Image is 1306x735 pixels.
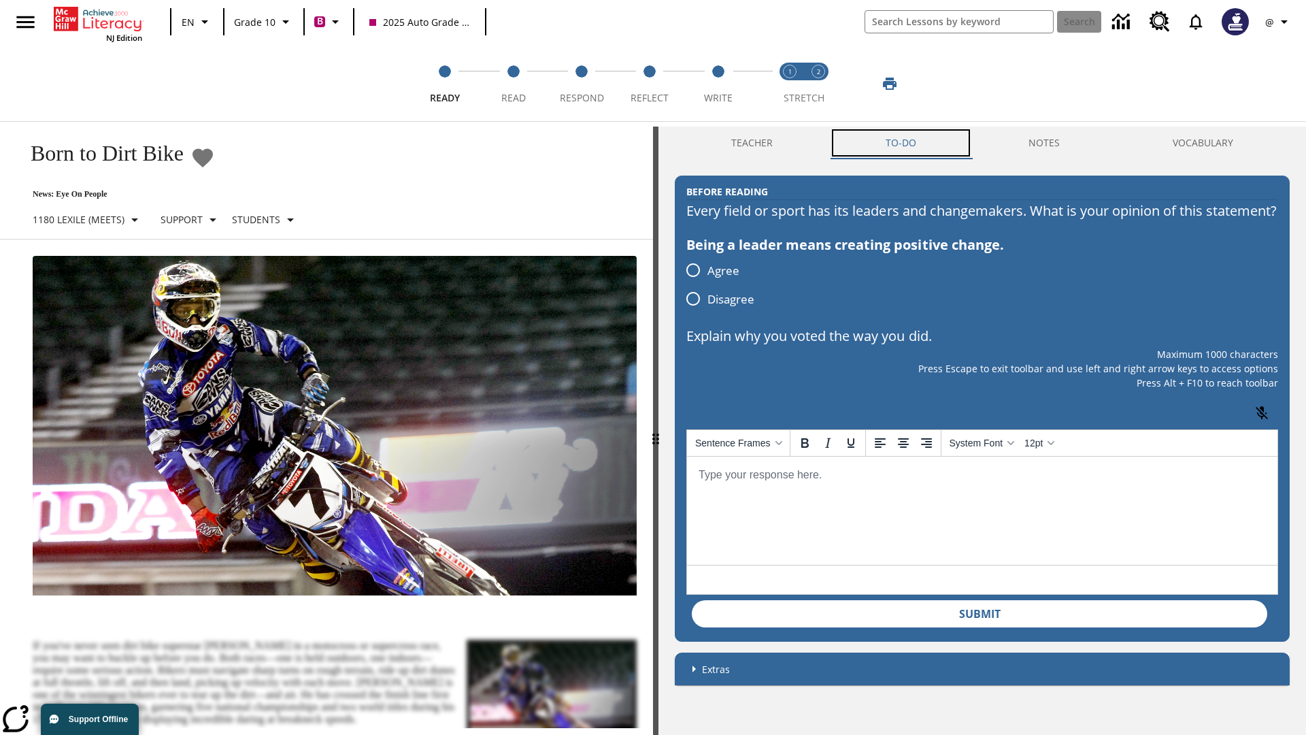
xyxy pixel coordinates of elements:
[686,234,1278,256] div: Being a leader means creating positive change.
[54,4,142,43] div: Home
[16,141,184,166] h1: Born to Dirt Bike
[707,262,739,280] span: Agree
[1178,4,1213,39] a: Notifications
[690,431,787,455] button: Sentence Frames
[679,46,758,121] button: Write step 5 of 5
[1019,431,1059,455] button: Font sizes
[631,91,669,104] span: Reflect
[317,13,323,30] span: B
[501,91,526,104] span: Read
[686,256,765,313] div: poll
[788,67,792,76] text: 1
[16,189,304,199] p: News: Eye On People
[950,438,1003,448] span: System Font
[707,291,754,308] span: Disagree
[686,376,1278,390] p: Press Alt + F10 to reach toolbar
[702,662,730,676] p: Extras
[182,15,195,29] span: EN
[155,208,227,232] button: Scaffolds, Support
[309,10,349,34] button: Boost Class color is violet red. Change class color
[27,208,148,232] button: Select Lexile, 1180 Lexile (Meets)
[430,91,460,104] span: Ready
[1257,10,1301,34] button: Profile/Settings
[5,2,46,42] button: Open side menu
[1213,4,1257,39] button: Select a new avatar
[161,212,203,227] p: Support
[1104,3,1141,41] a: Data Center
[675,653,1290,685] div: Extras
[695,438,771,448] span: Sentence Frames
[1141,3,1178,40] a: Resource Center, Will open in new tab
[686,325,1278,347] p: Explain why you voted the way you did.
[653,127,658,735] div: Press Enter or Spacebar and then press right and left arrow keys to move the slider
[658,127,1306,735] div: activity
[610,46,689,121] button: Reflect step 4 of 5
[405,46,484,121] button: Ready step 1 of 5
[973,127,1117,159] button: NOTES
[770,46,809,121] button: Stretch Read step 1 of 2
[793,431,816,455] button: Bold
[869,431,892,455] button: Align left
[227,208,304,232] button: Select Student
[704,91,733,104] span: Write
[687,457,1277,565] iframe: Rich Text Area. Press ALT-0 for help.
[686,200,1278,222] div: Every field or sport has its leaders and changemakers. What is your opinion of this statement?
[1024,438,1043,448] span: 12pt
[675,127,1290,159] div: Instructional Panel Tabs
[1245,397,1278,429] button: Click to activate and allow voice recognition
[865,11,1053,33] input: search field
[106,33,142,43] span: NJ Edition
[839,431,863,455] button: Underline
[229,10,299,34] button: Grade: Grade 10, Select a grade
[473,46,552,121] button: Read step 2 of 5
[892,431,915,455] button: Align center
[784,91,824,104] span: STRETCH
[868,71,911,96] button: Print
[686,347,1278,361] p: Maximum 1000 characters
[829,127,973,159] button: TO-DO
[369,15,470,29] span: 2025 Auto Grade 10
[1222,8,1249,35] img: Avatar
[33,256,637,596] img: Motocross racer James Stewart flies through the air on his dirt bike.
[175,10,219,34] button: Language: EN, Select a language
[190,146,215,169] button: Add to Favorites - Born to Dirt Bike
[542,46,621,121] button: Respond step 3 of 5
[234,15,275,29] span: Grade 10
[41,704,139,735] button: Support Offline
[560,91,604,104] span: Respond
[817,67,820,76] text: 2
[232,212,280,227] p: Students
[686,184,768,199] h2: Before Reading
[692,600,1267,627] button: Submit
[944,431,1020,455] button: Fonts
[915,431,938,455] button: Align right
[33,212,124,227] p: 1180 Lexile (Meets)
[686,361,1278,376] p: Press Escape to exit toolbar and use left and right arrow keys to access options
[69,715,128,724] span: Support Offline
[1116,127,1290,159] button: VOCABULARY
[799,46,838,121] button: Stretch Respond step 2 of 2
[1265,15,1274,29] span: @
[816,431,839,455] button: Italic
[675,127,829,159] button: Teacher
